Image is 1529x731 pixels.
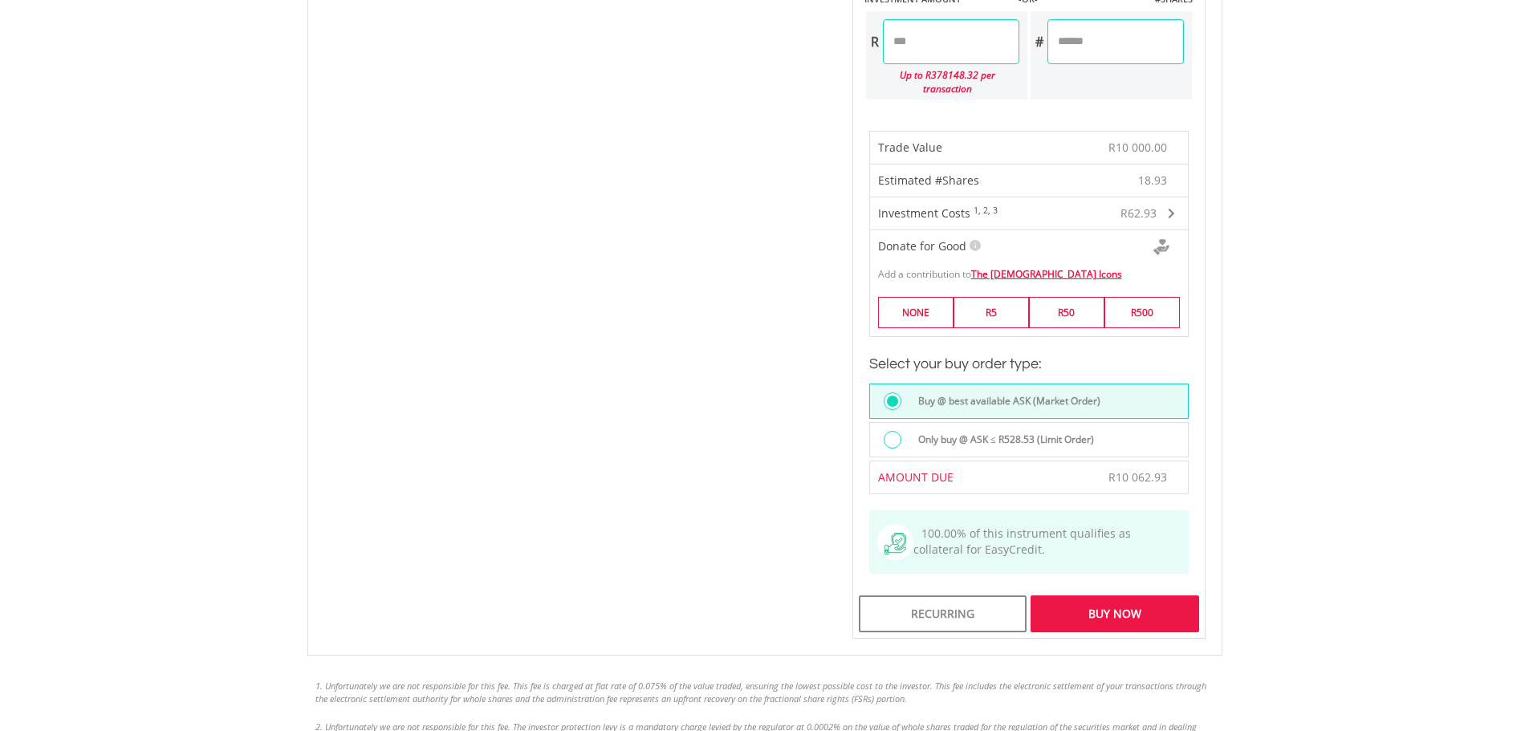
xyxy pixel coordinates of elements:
[859,595,1027,632] div: Recurring
[878,238,966,254] span: Donate for Good
[878,173,979,188] span: Estimated #Shares
[971,267,1122,281] a: The [DEMOGRAPHIC_DATA] Icons
[1120,205,1157,221] span: R62.93
[878,469,954,485] span: AMOUNT DUE
[1031,19,1047,64] div: #
[878,297,954,328] label: NONE
[866,19,883,64] div: R
[866,64,1019,99] div: Up to R378148.32 per transaction
[974,205,998,216] sup: 1, 2, 3
[1108,140,1167,155] span: R10 000.00
[1104,297,1180,328] label: R500
[869,353,1189,376] h3: Select your buy order type:
[954,297,1029,328] label: R5
[878,205,970,221] span: Investment Costs
[884,533,906,554] img: collateral-qualifying-green.svg
[913,526,1131,557] span: 100.00% of this instrument qualifies as collateral for EasyCredit.
[1108,469,1167,485] span: R10 062.93
[1138,173,1167,189] span: 18.93
[1153,239,1169,255] img: Donte For Good
[909,392,1100,410] label: Buy @ best available ASK (Market Order)
[315,680,1214,705] li: 1. Unfortunately we are not responsible for this fee. This fee is charged at flat rate of 0.075% ...
[878,140,942,155] span: Trade Value
[1029,297,1104,328] label: R50
[870,259,1188,281] div: Add a contribution to
[1031,595,1198,632] div: Buy Now
[909,431,1094,449] label: Only buy @ ASK ≤ R528.53 (Limit Order)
